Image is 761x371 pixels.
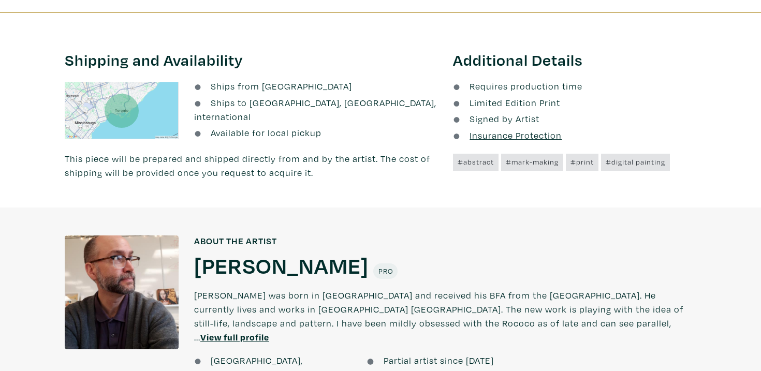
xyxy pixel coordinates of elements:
a: [PERSON_NAME] [194,251,369,279]
p: This piece will be prepared and shipped directly from and by the artist. The cost of shipping wil... [65,152,437,180]
u: Insurance Protection [470,129,562,141]
h6: About the artist [194,235,696,247]
li: Limited Edition Print [453,96,696,110]
a: #digital painting [601,154,670,170]
a: #mark-making [501,154,563,170]
img: staticmap [65,82,179,139]
li: Signed by Artist [453,112,696,126]
span: Pro [378,266,393,276]
a: View full profile [200,331,269,343]
h3: Additional Details [453,50,696,70]
li: Available for local pickup [194,126,437,140]
span: Partial artist since [DATE] [384,354,494,366]
p: [PERSON_NAME] was born in [GEOGRAPHIC_DATA] and received his BFA from the [GEOGRAPHIC_DATA]. He c... [194,279,696,353]
h3: Shipping and Availability [65,50,437,70]
li: Ships from [GEOGRAPHIC_DATA] [194,79,437,93]
li: Ships to [GEOGRAPHIC_DATA], [GEOGRAPHIC_DATA], international [194,96,437,124]
a: Insurance Protection [453,129,562,141]
a: #abstract [453,154,499,170]
li: Requires production time [453,79,696,93]
a: #print [566,154,598,170]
